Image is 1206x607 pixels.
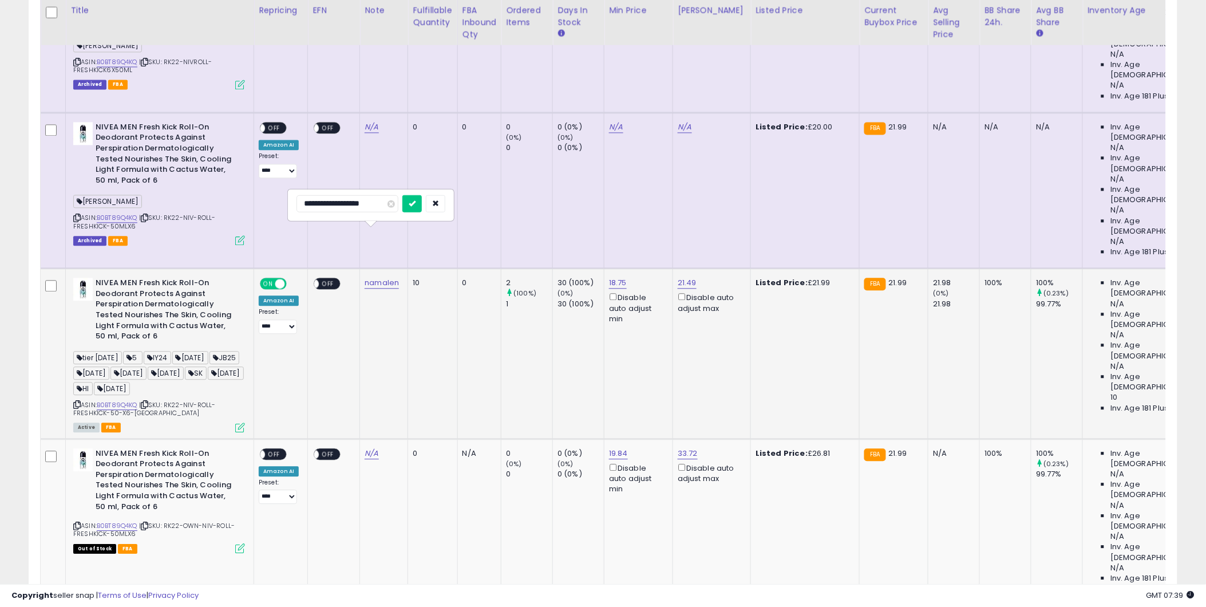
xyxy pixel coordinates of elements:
a: namalen [365,277,399,289]
i: Click to copy [141,401,148,408]
div: 21.98 [933,278,979,288]
small: (0%) [506,133,522,142]
a: N/A [365,121,378,133]
span: 21.99 [889,448,907,459]
b: NIVEA MEN Fresh Kick Roll-On Deodorant Protects Against Perspiration Dermatologically Tested Nour... [96,278,235,344]
span: N/A [1110,361,1124,372]
small: FBA [864,278,885,290]
span: [DATE] [94,382,130,395]
span: N/A [1110,143,1124,153]
div: 100% [984,278,1022,288]
small: (0%) [506,459,522,468]
a: B0BT89Q4KQ [97,400,137,410]
img: 31eGiWlvttL._SL40_.jpg [73,448,93,471]
span: ON [261,279,275,289]
span: | SKU: RK22-NIV-ROLL-FRESHKICK-50MLX6 [73,213,215,230]
div: 10 [413,278,448,288]
span: Inv. Age 181 Plus: [1110,573,1171,584]
div: 30 (100%) [557,299,604,309]
div: 100% [1036,448,1082,459]
span: N/A [1110,174,1124,184]
div: Preset: [259,152,299,178]
small: (0%) [557,133,574,142]
div: FBA inbound Qty [462,4,497,40]
div: BB Share 24h. [984,4,1026,28]
span: N/A [1110,330,1124,340]
a: 21.49 [678,277,697,289]
span: 2025-09-11 07:39 GMT [1146,590,1195,601]
a: Privacy Policy [148,590,199,601]
span: FBA [118,544,137,554]
small: FBA [864,122,885,135]
span: N/A [1110,205,1124,215]
div: ASIN: [73,122,245,244]
b: NIVEA MEN Fresh Kick Roll-On Deodorant Protects Against Perspiration Dermatologically Tested Nour... [96,448,235,515]
span: OFF [285,279,303,289]
span: [DATE] [172,351,208,364]
span: | SKU: RK22-OWN-NIV-ROLL-FRESHKICK-50MLX6 [73,521,235,538]
span: Inv. Age 181 Plus: [1110,403,1171,413]
div: N/A [933,122,971,132]
div: N/A [1036,122,1074,132]
span: OFF [265,123,283,132]
div: 0 [413,122,448,132]
a: N/A [609,121,623,133]
span: OFF [265,449,283,459]
div: 0 [506,469,552,479]
div: 100% [1036,278,1082,288]
a: 19.84 [609,448,628,459]
span: IY24 [144,351,171,364]
div: N/A [933,448,971,459]
div: Amazon AI [259,466,299,476]
span: FBA [108,236,128,246]
span: Inv. Age 181 Plus: [1110,91,1171,101]
span: FBA [101,423,121,432]
div: 0 (0%) [557,122,604,132]
b: Listed Price: [756,121,808,132]
span: Listings that have been deleted from Seller Central [73,236,106,246]
a: N/A [365,448,378,459]
div: N/A [462,448,493,459]
div: Listed Price [756,4,855,16]
b: Listed Price: [756,448,808,459]
div: 99.77% [1036,469,1082,479]
small: (100%) [513,289,536,298]
div: £21.99 [756,278,851,288]
b: Listed Price: [756,277,808,288]
span: N/A [1110,531,1124,542]
div: Preset: [259,479,299,504]
div: Disable auto adjust min [609,462,664,494]
span: N/A [1110,469,1124,479]
small: (0%) [557,289,574,298]
div: 0 (0%) [557,469,604,479]
strong: Copyright [11,590,53,601]
span: [DATE] [148,366,184,380]
div: Days In Stock [557,4,599,28]
span: OFF [319,449,338,459]
div: 21.98 [933,299,979,309]
span: HI [73,382,93,395]
img: 31eGiWlvttL._SL40_.jpg [73,122,93,145]
div: Avg Selling Price [933,4,975,40]
div: EFN [313,4,355,16]
span: Inv. Age 181 Plus: [1110,247,1171,257]
span: N/A [1110,49,1124,60]
div: 0 [506,122,552,132]
div: Note [365,4,403,16]
div: Repricing [259,4,303,16]
span: [DATE] [208,366,244,380]
div: Fulfillable Quantity [413,4,452,28]
small: FBA [864,448,885,461]
span: JB25 [209,351,240,364]
span: [DATE] [110,366,147,380]
a: B0BT89Q4KQ [97,213,137,223]
span: tier [DATE] [73,351,122,364]
span: N/A [1110,237,1124,247]
div: 0 [462,122,493,132]
i: Click to copy [73,401,81,408]
span: 21.99 [889,277,907,288]
a: 18.75 [609,277,627,289]
div: 0 [413,448,448,459]
div: seller snap | | [11,590,199,601]
div: Disable auto adjust min [609,291,664,324]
